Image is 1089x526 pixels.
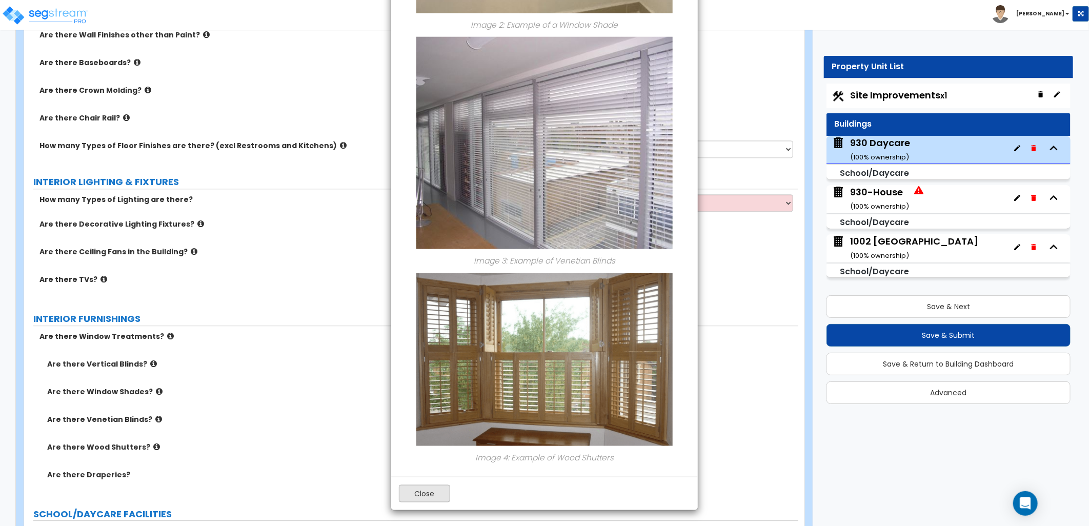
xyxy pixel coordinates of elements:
div: Open Intercom Messenger [1013,491,1038,516]
img: 6_OpsTXw4.JPG [416,37,673,249]
i: Image 3: Example of Venetian Blinds [474,255,615,266]
i: Image 4: Example of Wood Shutters [475,452,614,462]
button: Close [399,485,450,502]
i: Image 2: Example of a Window Shade [471,19,618,30]
img: 7.png [416,273,673,446]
